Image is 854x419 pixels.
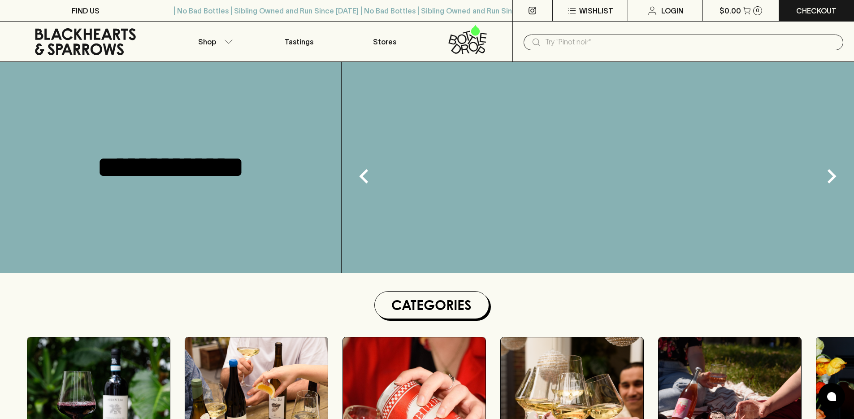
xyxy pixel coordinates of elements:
button: Shop [171,22,256,61]
p: 0 [756,8,759,13]
a: Tastings [256,22,342,61]
input: Try "Pinot noir" [545,35,836,49]
p: Shop [198,36,216,47]
p: Login [661,5,684,16]
img: gif;base64,R0lGODlhAQABAAAAACH5BAEKAAEALAAAAAABAAEAAAICTAEAOw== [342,62,854,273]
img: bubble-icon [827,392,836,401]
p: Stores [373,36,396,47]
p: Tastings [285,36,313,47]
p: FIND US [72,5,100,16]
p: $0.00 [720,5,741,16]
button: Previous [346,158,382,194]
a: Stores [342,22,427,61]
p: Wishlist [579,5,613,16]
button: Next [814,158,850,194]
h1: Categories [378,295,485,315]
p: Checkout [796,5,837,16]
